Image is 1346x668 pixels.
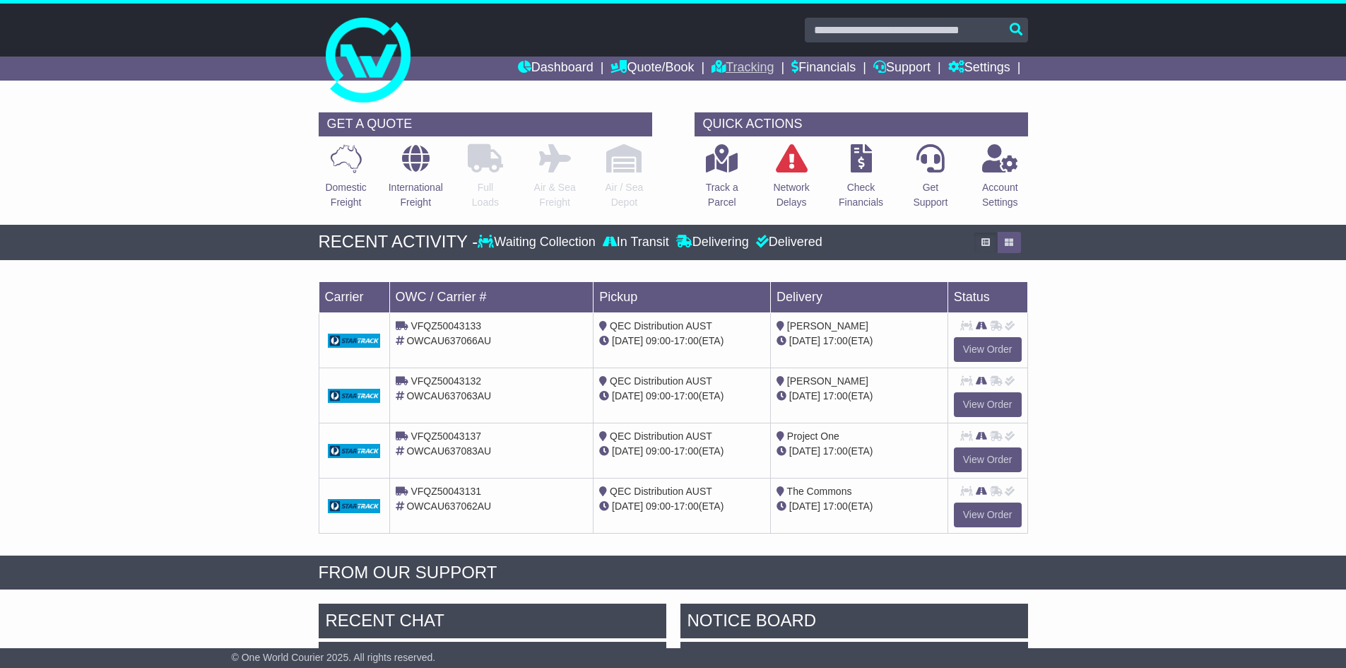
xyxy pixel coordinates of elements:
[518,57,594,81] a: Dashboard
[674,500,699,512] span: 17:00
[319,112,652,136] div: GET A QUOTE
[674,390,699,402] span: 17:00
[612,445,643,457] span: [DATE]
[791,57,856,81] a: Financials
[823,390,848,402] span: 17:00
[612,390,643,402] span: [DATE]
[839,180,883,210] p: Check Financials
[406,335,491,346] span: OWCAU637066AU
[534,180,576,210] p: Air & Sea Freight
[411,320,481,332] span: VFQZ50043133
[787,430,839,442] span: Project One
[772,143,810,218] a: NetworkDelays
[773,180,809,210] p: Network Delays
[646,500,671,512] span: 09:00
[712,57,774,81] a: Tracking
[610,486,712,497] span: QEC Distribution AUST
[948,57,1010,81] a: Settings
[954,503,1022,527] a: View Order
[328,499,381,513] img: GetCarrierServiceDarkLogo
[982,180,1018,210] p: Account Settings
[599,235,673,250] div: In Transit
[673,235,752,250] div: Delivering
[319,232,478,252] div: RECENT ACTIVITY -
[612,335,643,346] span: [DATE]
[646,335,671,346] span: 09:00
[406,500,491,512] span: OWCAU637062AU
[752,235,822,250] div: Delivered
[787,375,868,387] span: [PERSON_NAME]
[406,390,491,402] span: OWCAU637063AU
[328,389,381,403] img: GetCarrierServiceDarkLogo
[388,143,444,218] a: InternationalFreight
[954,447,1022,472] a: View Order
[954,392,1022,417] a: View Order
[789,390,820,402] span: [DATE]
[695,112,1028,136] div: QUICK ACTIONS
[912,143,948,218] a: GetSupport
[599,334,764,348] div: - (ETA)
[787,486,852,497] span: The Commons
[610,430,712,442] span: QEC Distribution AUST
[913,180,947,210] p: Get Support
[606,180,644,210] p: Air / Sea Depot
[777,444,942,459] div: (ETA)
[328,334,381,348] img: GetCarrierServiceDarkLogo
[777,389,942,404] div: (ETA)
[947,281,1027,312] td: Status
[389,180,443,210] p: International Freight
[674,335,699,346] span: 17:00
[328,444,381,458] img: GetCarrierServiceDarkLogo
[706,180,738,210] p: Track a Parcel
[599,499,764,514] div: - (ETA)
[823,500,848,512] span: 17:00
[319,563,1028,583] div: FROM OUR SUPPORT
[789,445,820,457] span: [DATE]
[324,143,367,218] a: DomesticFreight
[325,180,366,210] p: Domestic Freight
[777,499,942,514] div: (ETA)
[612,500,643,512] span: [DATE]
[789,335,820,346] span: [DATE]
[389,281,594,312] td: OWC / Carrier #
[594,281,771,312] td: Pickup
[478,235,598,250] div: Waiting Collection
[789,500,820,512] span: [DATE]
[406,445,491,457] span: OWCAU637083AU
[705,143,739,218] a: Track aParcel
[823,335,848,346] span: 17:00
[823,445,848,457] span: 17:00
[680,604,1028,642] div: NOTICE BOARD
[610,375,712,387] span: QEC Distribution AUST
[319,281,389,312] td: Carrier
[981,143,1019,218] a: AccountSettings
[610,320,712,332] span: QEC Distribution AUST
[646,445,671,457] span: 09:00
[232,652,436,663] span: © One World Courier 2025. All rights reserved.
[787,320,868,332] span: [PERSON_NAME]
[411,375,481,387] span: VFQZ50043132
[777,334,942,348] div: (ETA)
[646,390,671,402] span: 09:00
[411,430,481,442] span: VFQZ50043137
[770,281,947,312] td: Delivery
[838,143,884,218] a: CheckFinancials
[954,337,1022,362] a: View Order
[468,180,503,210] p: Full Loads
[873,57,931,81] a: Support
[599,389,764,404] div: - (ETA)
[411,486,481,497] span: VFQZ50043131
[610,57,694,81] a: Quote/Book
[319,604,666,642] div: RECENT CHAT
[674,445,699,457] span: 17:00
[599,444,764,459] div: - (ETA)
